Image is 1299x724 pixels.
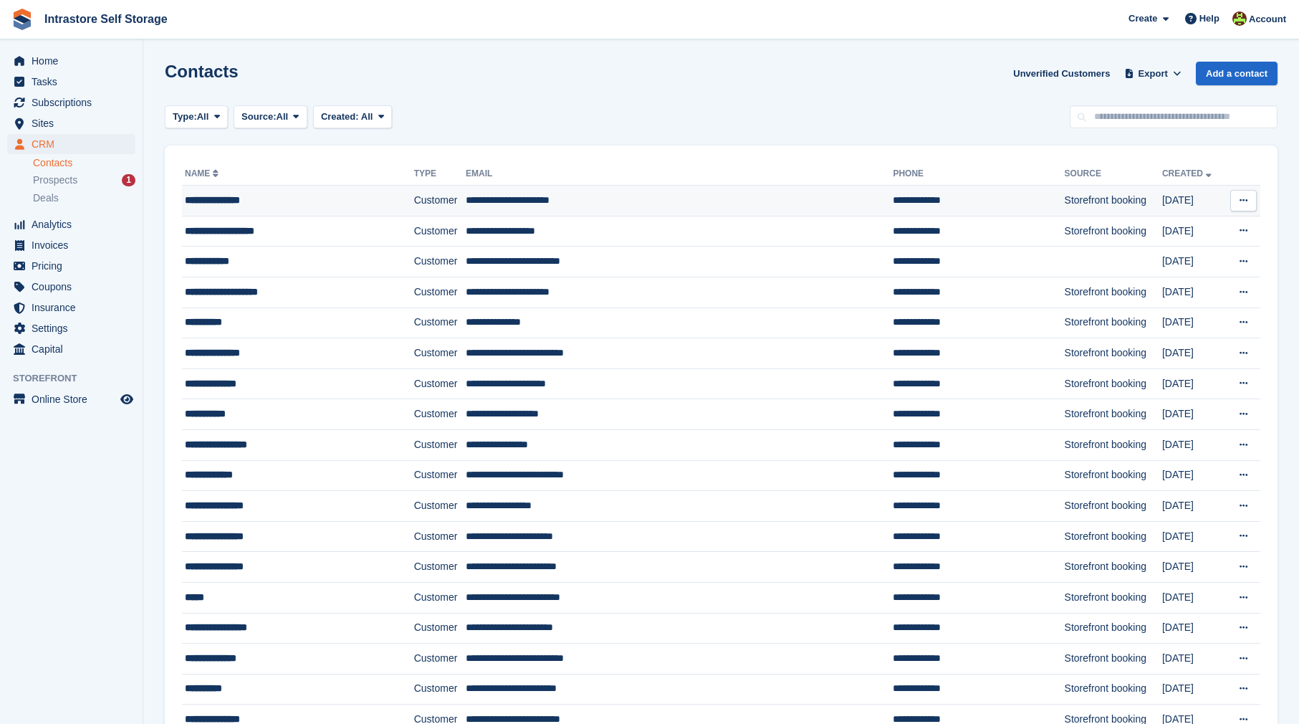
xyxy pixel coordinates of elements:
[414,308,466,338] td: Customer
[7,51,135,71] a: menu
[1249,12,1286,27] span: Account
[1196,62,1278,85] a: Add a contact
[414,613,466,644] td: Customer
[122,174,135,186] div: 1
[1065,399,1162,430] td: Storefront booking
[1162,582,1224,613] td: [DATE]
[7,72,135,92] a: menu
[11,9,33,30] img: stora-icon-8386f47178a22dfd0bd8f6a31ec36ba5ce8667c1dd55bd0f319d3a0aa187defe.svg
[241,110,276,124] span: Source:
[1162,429,1224,460] td: [DATE]
[32,277,118,297] span: Coupons
[414,216,466,247] td: Customer
[32,134,118,154] span: CRM
[1065,460,1162,491] td: Storefront booking
[118,391,135,408] a: Preview store
[414,247,466,277] td: Customer
[414,644,466,675] td: Customer
[165,105,228,129] button: Type: All
[33,156,135,170] a: Contacts
[414,674,466,705] td: Customer
[32,92,118,113] span: Subscriptions
[7,318,135,338] a: menu
[1065,521,1162,552] td: Storefront booking
[32,72,118,92] span: Tasks
[1065,644,1162,675] td: Storefront booking
[414,277,466,308] td: Customer
[234,105,307,129] button: Source: All
[1139,67,1168,81] span: Export
[414,186,466,216] td: Customer
[165,62,239,81] h1: Contacts
[39,7,173,31] a: Intrastore Self Storage
[361,111,373,122] span: All
[7,389,135,409] a: menu
[414,399,466,430] td: Customer
[1162,338,1224,369] td: [DATE]
[1162,368,1224,399] td: [DATE]
[32,318,118,338] span: Settings
[32,113,118,133] span: Sites
[1065,186,1162,216] td: Storefront booking
[466,163,893,186] th: Email
[7,339,135,359] a: menu
[32,389,118,409] span: Online Store
[7,297,135,318] a: menu
[1065,491,1162,522] td: Storefront booking
[414,429,466,460] td: Customer
[13,371,143,386] span: Storefront
[7,235,135,255] a: menu
[313,105,392,129] button: Created: All
[277,110,289,124] span: All
[33,173,135,188] a: Prospects 1
[32,339,118,359] span: Capital
[7,256,135,276] a: menu
[1162,308,1224,338] td: [DATE]
[32,214,118,234] span: Analytics
[7,113,135,133] a: menu
[414,338,466,369] td: Customer
[1065,277,1162,308] td: Storefront booking
[1065,674,1162,705] td: Storefront booking
[414,460,466,491] td: Customer
[7,214,135,234] a: menu
[414,368,466,399] td: Customer
[1162,186,1224,216] td: [DATE]
[414,552,466,583] td: Customer
[1199,11,1219,26] span: Help
[1128,11,1157,26] span: Create
[1162,277,1224,308] td: [DATE]
[1162,644,1224,675] td: [DATE]
[414,163,466,186] th: Type
[1162,168,1214,178] a: Created
[197,110,209,124] span: All
[1162,491,1224,522] td: [DATE]
[1162,552,1224,583] td: [DATE]
[414,521,466,552] td: Customer
[1065,613,1162,644] td: Storefront booking
[1065,368,1162,399] td: Storefront booking
[1065,163,1162,186] th: Source
[1162,399,1224,430] td: [DATE]
[33,191,135,206] a: Deals
[414,491,466,522] td: Customer
[1162,247,1224,277] td: [DATE]
[321,111,359,122] span: Created:
[1121,62,1184,85] button: Export
[33,191,59,205] span: Deals
[32,51,118,71] span: Home
[1065,216,1162,247] td: Storefront booking
[7,92,135,113] a: menu
[32,256,118,276] span: Pricing
[7,277,135,297] a: menu
[33,173,77,187] span: Prospects
[1065,582,1162,613] td: Storefront booking
[7,134,135,154] a: menu
[893,163,1064,186] th: Phone
[1232,11,1247,26] img: Emily Clark
[1162,674,1224,705] td: [DATE]
[1007,62,1116,85] a: Unverified Customers
[32,297,118,318] span: Insurance
[1065,552,1162,583] td: Storefront booking
[1065,429,1162,460] td: Storefront booking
